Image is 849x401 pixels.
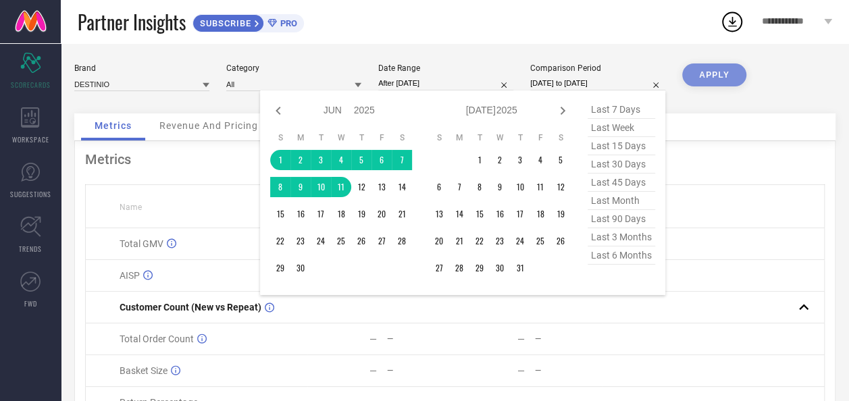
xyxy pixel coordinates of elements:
[510,150,530,170] td: Thu Jul 03 2025
[530,177,550,197] td: Fri Jul 11 2025
[226,63,361,73] div: Category
[331,132,351,143] th: Wednesday
[550,132,571,143] th: Saturday
[469,204,490,224] td: Tue Jul 15 2025
[550,177,571,197] td: Sat Jul 12 2025
[588,155,655,173] span: last 30 days
[270,132,290,143] th: Sunday
[490,132,510,143] th: Wednesday
[351,150,371,170] td: Thu Jun 05 2025
[120,365,168,376] span: Basket Size
[449,258,469,278] td: Mon Jul 28 2025
[530,63,665,73] div: Comparison Period
[290,150,311,170] td: Mon Jun 02 2025
[510,177,530,197] td: Thu Jul 10 2025
[193,18,255,28] span: SUBSCRIBE
[290,258,311,278] td: Mon Jun 30 2025
[510,132,530,143] th: Thursday
[588,228,655,246] span: last 3 months
[331,150,351,170] td: Wed Jun 04 2025
[588,137,655,155] span: last 15 days
[331,204,351,224] td: Wed Jun 18 2025
[270,177,290,197] td: Sun Jun 08 2025
[378,76,513,90] input: Select date range
[351,231,371,251] td: Thu Jun 26 2025
[588,192,655,210] span: last month
[78,8,186,36] span: Partner Insights
[392,150,412,170] td: Sat Jun 07 2025
[270,103,286,119] div: Previous month
[371,132,392,143] th: Friday
[469,132,490,143] th: Tuesday
[95,120,132,131] span: Metrics
[530,76,665,90] input: Select comparison period
[392,204,412,224] td: Sat Jun 21 2025
[490,150,510,170] td: Wed Jul 02 2025
[120,270,140,281] span: AISP
[311,177,331,197] td: Tue Jun 10 2025
[588,101,655,119] span: last 7 days
[530,204,550,224] td: Fri Jul 18 2025
[311,150,331,170] td: Tue Jun 03 2025
[311,132,331,143] th: Tuesday
[530,150,550,170] td: Fri Jul 04 2025
[369,365,377,376] div: —
[550,231,571,251] td: Sat Jul 26 2025
[534,334,602,344] div: —
[449,204,469,224] td: Mon Jul 14 2025
[270,258,290,278] td: Sun Jun 29 2025
[449,177,469,197] td: Mon Jul 07 2025
[555,103,571,119] div: Next month
[469,177,490,197] td: Tue Jul 08 2025
[510,258,530,278] td: Thu Jul 31 2025
[290,204,311,224] td: Mon Jun 16 2025
[192,11,304,32] a: SUBSCRIBEPRO
[387,366,455,375] div: —
[351,177,371,197] td: Thu Jun 12 2025
[24,298,37,309] span: FWD
[490,258,510,278] td: Wed Jul 30 2025
[530,231,550,251] td: Fri Jul 25 2025
[510,231,530,251] td: Thu Jul 24 2025
[517,333,524,344] div: —
[534,366,602,375] div: —
[371,150,392,170] td: Fri Jun 06 2025
[19,244,42,254] span: TRENDS
[270,231,290,251] td: Sun Jun 22 2025
[469,231,490,251] td: Tue Jul 22 2025
[159,120,258,131] span: Revenue And Pricing
[371,231,392,251] td: Fri Jun 27 2025
[429,231,449,251] td: Sun Jul 20 2025
[490,204,510,224] td: Wed Jul 16 2025
[331,231,351,251] td: Wed Jun 25 2025
[550,150,571,170] td: Sat Jul 05 2025
[469,258,490,278] td: Tue Jul 29 2025
[510,204,530,224] td: Thu Jul 17 2025
[392,231,412,251] td: Sat Jun 28 2025
[120,302,261,313] span: Customer Count (New vs Repeat)
[290,231,311,251] td: Mon Jun 23 2025
[270,150,290,170] td: Sun Jun 01 2025
[74,63,209,73] div: Brand
[371,204,392,224] td: Fri Jun 20 2025
[429,204,449,224] td: Sun Jul 13 2025
[371,177,392,197] td: Fri Jun 13 2025
[351,204,371,224] td: Thu Jun 19 2025
[12,134,49,144] span: WORKSPACE
[449,231,469,251] td: Mon Jul 21 2025
[311,231,331,251] td: Tue Jun 24 2025
[588,173,655,192] span: last 45 days
[270,204,290,224] td: Sun Jun 15 2025
[351,132,371,143] th: Thursday
[588,210,655,228] span: last 90 days
[490,177,510,197] td: Wed Jul 09 2025
[10,189,51,199] span: SUGGESTIONS
[290,177,311,197] td: Mon Jun 09 2025
[530,132,550,143] th: Friday
[378,63,513,73] div: Date Range
[429,258,449,278] td: Sun Jul 27 2025
[120,333,194,344] span: Total Order Count
[469,150,490,170] td: Tue Jul 01 2025
[490,231,510,251] td: Wed Jul 23 2025
[429,177,449,197] td: Sun Jul 06 2025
